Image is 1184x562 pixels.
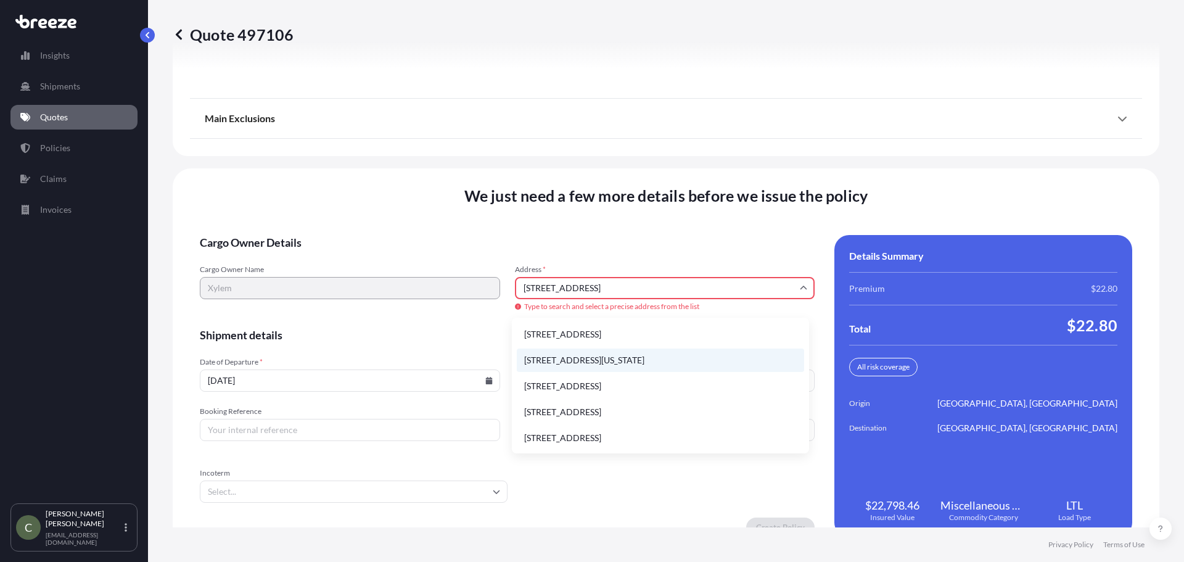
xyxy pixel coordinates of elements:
[949,513,1018,523] span: Commodity Category
[1066,498,1083,513] span: LTL
[517,400,804,424] li: [STREET_ADDRESS]
[40,204,72,216] p: Invoices
[756,521,805,534] p: Create Policy
[464,186,868,205] span: We just need a few more details before we issue the policy
[1091,283,1117,295] span: $22.80
[40,49,70,62] p: Insights
[937,397,1117,410] span: [GEOGRAPHIC_DATA], [GEOGRAPHIC_DATA]
[200,357,500,367] span: Date of Departure
[865,498,919,513] span: $22,798.46
[517,349,804,372] li: [STREET_ADDRESS][US_STATE]
[200,468,508,478] span: Incoterm
[937,422,1117,434] span: [GEOGRAPHIC_DATA], [GEOGRAPHIC_DATA]
[200,235,815,250] span: Cargo Owner Details
[849,283,885,295] span: Premium
[515,302,815,312] span: Type to search and select a precise address from the list
[200,407,500,416] span: Booking Reference
[200,419,500,441] input: Your internal reference
[10,167,138,191] a: Claims
[46,531,122,546] p: [EMAIL_ADDRESS][DOMAIN_NAME]
[940,498,1027,513] span: Miscellaneous Products of Base Metal
[849,250,924,262] span: Details Summary
[517,374,804,398] li: [STREET_ADDRESS]
[849,422,918,434] span: Destination
[10,43,138,68] a: Insights
[1048,540,1093,550] a: Privacy Policy
[40,173,67,185] p: Claims
[10,136,138,160] a: Policies
[1103,540,1145,550] a: Terms of Use
[515,265,815,275] span: Address
[10,197,138,222] a: Invoices
[1067,315,1117,335] span: $22.80
[515,277,815,299] input: Cargo owner address
[200,328,815,342] span: Shipment details
[200,370,500,392] input: mm/dd/yyyy
[1058,513,1091,523] span: Load Type
[517,323,804,346] li: [STREET_ADDRESS]
[200,265,500,275] span: Cargo Owner Name
[849,358,918,376] div: All risk coverage
[46,509,122,529] p: [PERSON_NAME] [PERSON_NAME]
[40,80,80,93] p: Shipments
[870,513,915,523] span: Insured Value
[200,481,508,503] input: Select...
[849,397,918,410] span: Origin
[25,521,32,534] span: C
[40,111,68,123] p: Quotes
[173,25,294,44] p: Quote 497106
[205,104,1127,133] div: Main Exclusions
[746,518,815,537] button: Create Policy
[205,112,275,125] span: Main Exclusions
[849,323,871,335] span: Total
[40,142,70,154] p: Policies
[10,105,138,130] a: Quotes
[517,426,804,450] li: [STREET_ADDRESS]
[10,74,138,99] a: Shipments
